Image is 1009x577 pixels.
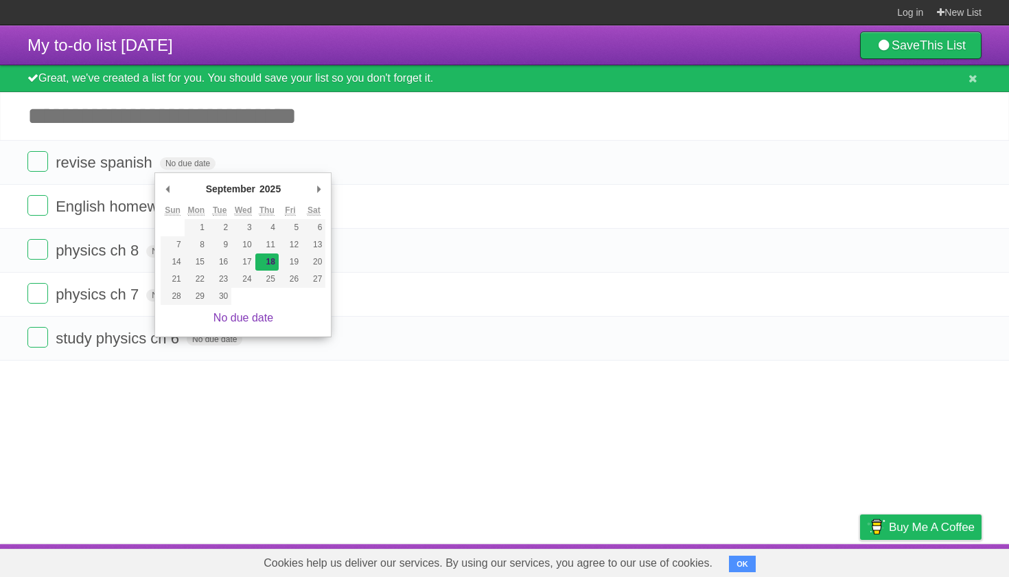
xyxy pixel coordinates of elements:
[279,253,302,271] button: 19
[255,236,279,253] button: 11
[889,515,975,539] span: Buy me a coffee
[208,271,231,288] button: 23
[27,151,48,172] label: Done
[308,205,321,216] abbr: Saturday
[56,198,183,215] span: English homework
[27,239,48,260] label: Done
[285,205,295,216] abbr: Friday
[185,288,208,305] button: 29
[204,179,257,199] div: September
[259,205,275,216] abbr: Thursday
[920,38,966,52] b: This List
[255,219,279,236] button: 4
[185,271,208,288] button: 22
[27,283,48,304] label: Done
[255,271,279,288] button: 25
[796,547,826,574] a: Terms
[250,550,726,577] span: Cookies help us deliver our services. By using our services, you agree to our use of cookies.
[160,157,216,170] span: No due date
[208,253,231,271] button: 16
[302,253,325,271] button: 20
[302,219,325,236] button: 6
[185,236,208,253] button: 8
[161,179,174,199] button: Previous Month
[56,154,156,171] span: revise spanish
[279,236,302,253] button: 12
[213,205,227,216] abbr: Tuesday
[302,271,325,288] button: 27
[723,547,778,574] a: Developers
[235,205,252,216] abbr: Wednesday
[188,205,205,216] abbr: Monday
[677,547,706,574] a: About
[860,32,982,59] a: SaveThis List
[161,236,184,253] button: 7
[231,236,255,253] button: 10
[213,312,273,324] a: No due date
[27,327,48,348] label: Done
[729,556,756,572] button: OK
[257,179,283,199] div: 2025
[208,288,231,305] button: 30
[146,245,202,258] span: No due date
[27,36,173,54] span: My to-do list [DATE]
[187,333,242,346] span: No due date
[185,219,208,236] button: 1
[161,253,184,271] button: 14
[279,271,302,288] button: 26
[146,289,202,302] span: No due date
[56,286,142,303] span: physics ch 7
[231,271,255,288] button: 24
[842,547,878,574] a: Privacy
[56,242,142,259] span: physics ch 8
[56,330,183,347] span: study physics ch 6
[231,219,255,236] button: 3
[255,253,279,271] button: 18
[208,219,231,236] button: 2
[208,236,231,253] button: 9
[860,514,982,540] a: Buy me a coffee
[165,205,181,216] abbr: Sunday
[185,253,208,271] button: 15
[27,195,48,216] label: Done
[302,236,325,253] button: 13
[161,271,184,288] button: 21
[867,515,885,539] img: Buy me a coffee
[895,547,982,574] a: Suggest a feature
[279,219,302,236] button: 5
[161,288,184,305] button: 28
[231,253,255,271] button: 17
[312,179,325,199] button: Next Month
